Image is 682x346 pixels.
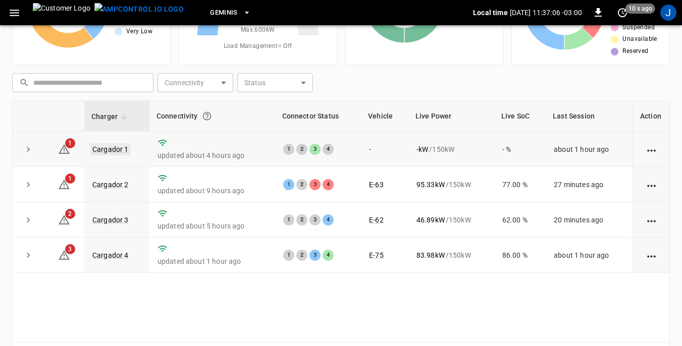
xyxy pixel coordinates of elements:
p: - kW [416,144,428,154]
a: E-75 [369,251,384,259]
span: Reserved [622,46,648,56]
p: updated about 1 hour ago [158,256,267,266]
a: 1 [58,144,70,152]
div: action cell options [645,250,658,260]
div: 4 [323,179,334,190]
td: about 1 hour ago [546,238,633,273]
a: 2 [58,215,70,223]
img: Customer Logo [33,3,90,22]
div: 1 [283,179,294,190]
div: profile-icon [660,5,676,21]
td: 62.00 % [494,202,546,238]
th: Last Session [546,101,633,132]
div: 2 [296,179,307,190]
p: updated about 4 hours ago [158,150,267,160]
th: Connector Status [275,101,361,132]
td: about 1 hour ago [546,132,633,167]
td: 86.00 % [494,238,546,273]
span: 2 [65,209,75,219]
a: Cargador 2 [92,181,129,189]
div: 4 [323,214,334,225]
div: / 150 kW [416,250,486,260]
p: Local time [473,8,508,18]
td: 20 minutes ago [546,202,633,238]
button: Geminis [206,3,255,23]
a: Cargador 1 [90,143,131,155]
span: Geminis [210,7,238,19]
p: updated about 5 hours ago [158,221,267,231]
span: Charger [91,110,131,123]
p: updated about 9 hours ago [158,186,267,196]
div: 3 [309,179,321,190]
th: Live SoC [494,101,546,132]
div: action cell options [645,215,658,225]
div: 2 [296,250,307,261]
div: 3 [309,144,321,155]
span: Suspended [622,23,655,33]
span: 10 s ago [625,4,655,14]
div: / 150 kW [416,215,486,225]
a: E-63 [369,181,384,189]
a: 1 [58,180,70,188]
span: Load Management = Off [224,41,292,51]
a: Cargador 4 [92,251,129,259]
div: action cell options [645,144,658,154]
div: Connectivity [156,107,268,125]
p: 83.98 kW [416,250,445,260]
img: ampcontrol.io logo [94,3,184,16]
div: / 150 kW [416,180,486,190]
td: 77.00 % [494,167,546,202]
span: Unavailable [622,34,657,44]
div: 3 [309,250,321,261]
div: action cell options [645,180,658,190]
span: 1 [65,174,75,184]
p: 95.33 kW [416,180,445,190]
span: 1 [65,138,75,148]
button: set refresh interval [614,5,631,21]
div: 2 [296,214,307,225]
div: 1 [283,214,294,225]
span: Very Low [126,27,152,37]
span: 3 [65,244,75,254]
th: Action [633,101,669,132]
div: / 150 kW [416,144,486,154]
button: expand row [21,248,36,263]
p: 46.89 kW [416,215,445,225]
div: 1 [283,144,294,155]
div: 3 [309,214,321,225]
a: E-62 [369,216,384,224]
th: Live Power [408,101,494,132]
div: 1 [283,250,294,261]
span: Max. 600 kW [241,25,275,35]
button: expand row [21,177,36,192]
td: 27 minutes ago [546,167,633,202]
p: [DATE] 11:37:06 -03:00 [510,8,582,18]
a: Cargador 3 [92,216,129,224]
div: 2 [296,144,307,155]
th: Vehicle [361,101,408,132]
button: expand row [21,212,36,227]
div: 4 [323,250,334,261]
div: 4 [323,144,334,155]
td: - % [494,132,546,167]
a: 3 [58,251,70,259]
button: Connection between the charger and our software. [198,107,216,125]
td: - [361,132,408,167]
button: expand row [21,142,36,157]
